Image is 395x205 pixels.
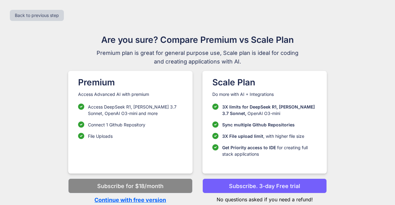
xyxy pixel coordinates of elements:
[229,182,300,190] p: Subscribe. 3-day Free trial
[68,196,193,204] p: Continue with free version
[222,121,295,128] p: Sync multiple Github Repositories
[94,49,301,66] span: Premium plan is great for general purpose use, Scale plan is ideal for coding and creating applic...
[97,182,164,190] p: Subscribe for $18/month
[222,104,315,116] span: 3X limits for DeepSeek R1, [PERSON_NAME] 3.7 Sonnet,
[212,76,317,89] h1: Scale Plan
[212,144,218,150] img: checklist
[78,133,84,139] img: checklist
[94,33,301,46] h1: Are you sure? Compare Premium vs Scale Plan
[222,104,317,117] p: OpenAI O3-mini
[78,76,183,89] h1: Premium
[222,133,263,139] span: 3X File upload limit
[222,145,276,150] span: Get Priority access to IDE
[212,104,218,110] img: checklist
[10,10,64,21] button: Back to previous step
[202,178,327,193] button: Subscribe. 3-day Free trial
[88,104,183,117] p: Access DeepSeek R1, [PERSON_NAME] 3.7 Sonnet, OpenAI O3-mini and more
[68,178,193,193] button: Subscribe for $18/month
[212,133,218,139] img: checklist
[222,144,317,157] p: for creating full stack applications
[88,133,113,139] p: File Uploads
[88,121,145,128] p: Connect 1 Github Repository
[222,133,304,139] p: , with higher file size
[212,91,317,97] p: Do more with AI + Integrations
[202,193,327,203] p: No questions asked if you need a refund!
[78,91,183,97] p: Access Advanced AI with premium
[212,121,218,128] img: checklist
[78,121,84,128] img: checklist
[78,104,84,110] img: checklist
